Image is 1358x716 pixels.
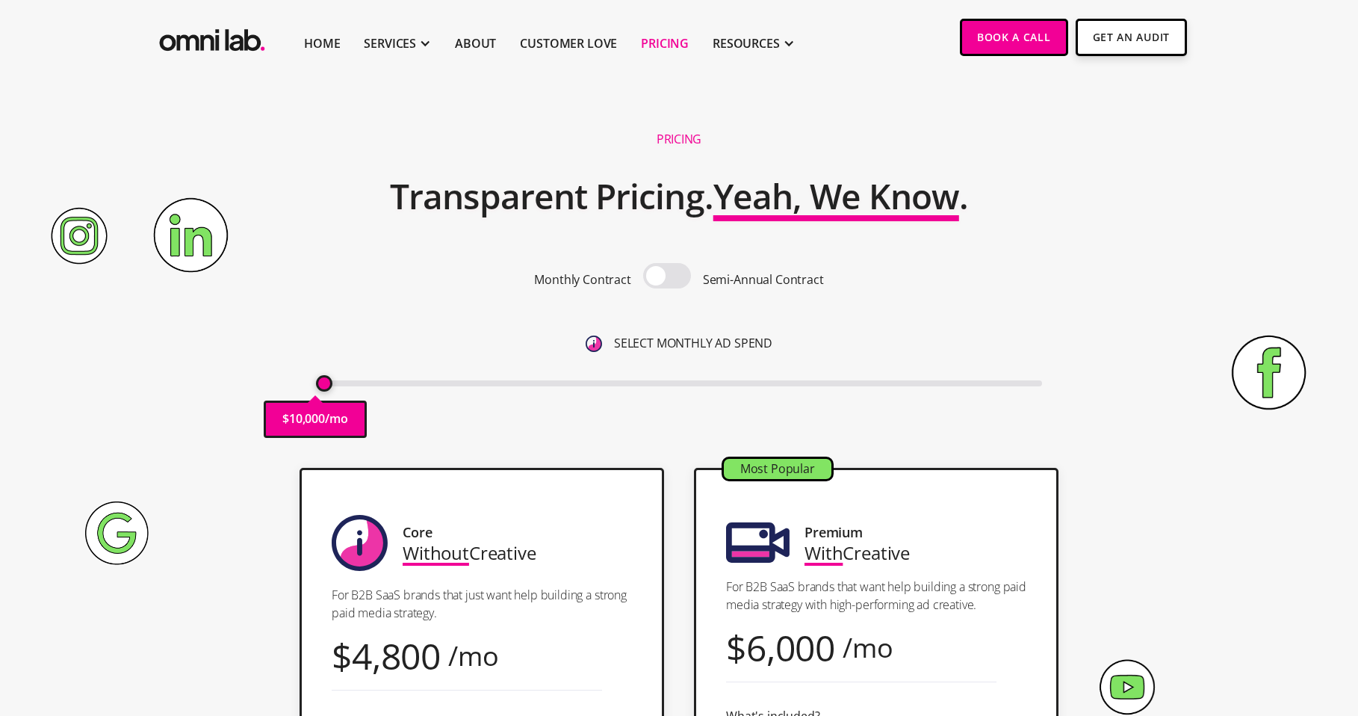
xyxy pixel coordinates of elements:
[804,543,910,563] div: Creative
[282,409,289,429] p: $
[614,333,772,354] p: SELECT MONTHLY AD SPEND
[156,19,268,55] img: Omni Lab: B2B SaaS Demand Generation Agency
[390,167,968,226] h2: Transparent Pricing. .
[724,459,831,479] div: Most Popular
[641,34,689,52] a: Pricing
[520,34,617,52] a: Customer Love
[403,522,432,543] div: Core
[746,638,835,658] div: 6,000
[325,409,348,429] p: /mo
[364,34,416,52] div: SERVICES
[843,638,893,658] div: /mo
[448,646,499,666] div: /mo
[332,586,632,622] p: For B2B SaaS brands that just want help building a strong paid media strategy.
[713,173,959,219] span: Yeah, We Know
[804,540,843,565] span: With
[156,19,268,55] a: home
[534,270,630,290] p: Monthly Contract
[352,646,441,666] div: 4,800
[586,336,602,352] img: 6410812402e99d19b372aa32_omni-nav-info.svg
[713,34,780,52] div: RESOURCES
[657,132,701,147] h1: Pricing
[289,409,325,429] p: 10,000
[403,543,536,563] div: Creative
[960,19,1068,56] a: Book a Call
[1076,19,1187,56] a: Get An Audit
[1089,543,1358,716] iframe: Chat Widget
[726,638,746,658] div: $
[804,522,863,543] div: Premium
[332,646,352,666] div: $
[703,270,824,290] p: Semi-Annual Contract
[403,540,469,565] span: Without
[455,34,496,52] a: About
[304,34,340,52] a: Home
[726,578,1026,614] p: For B2B SaaS brands that want help building a strong paid media strategy with high-performing ad ...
